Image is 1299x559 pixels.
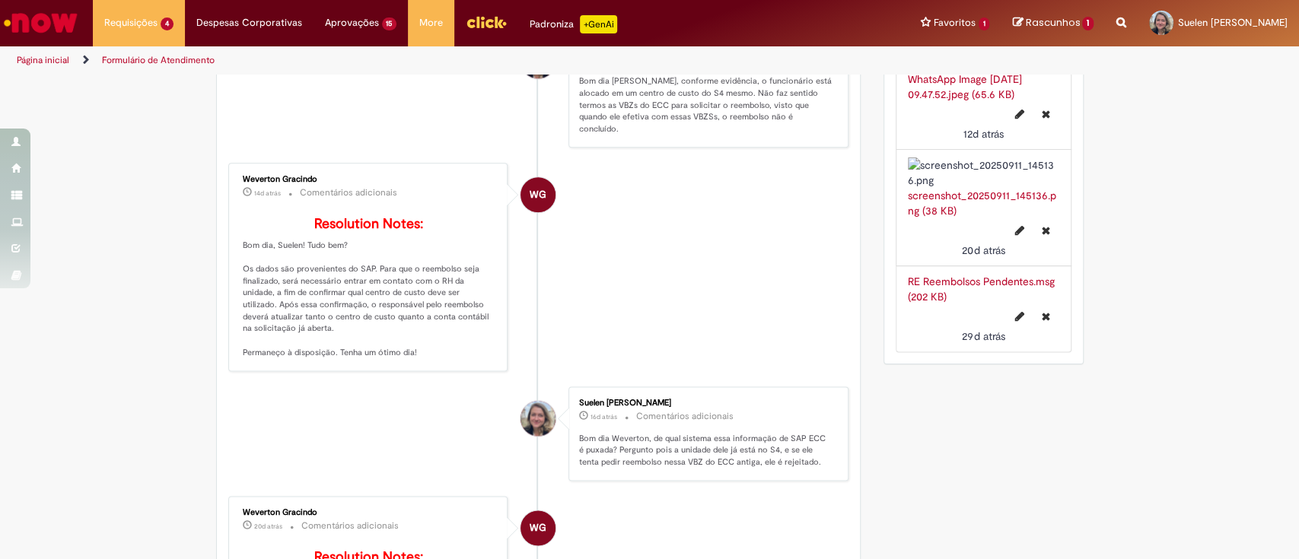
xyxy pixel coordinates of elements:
button: Editar nome de arquivo screenshot_20250911_145136.png [1006,218,1033,243]
span: 20d atrás [254,522,282,531]
time: 02/09/2025 14:43:51 [962,329,1004,343]
p: +GenAi [580,15,617,33]
span: Despesas Corporativas [196,15,302,30]
span: 4 [161,17,174,30]
p: Bom dia [PERSON_NAME], conforme evidência, o funcionário está alocado em um centro de custo do S4... [579,75,833,135]
span: 1 [1082,17,1094,30]
div: Suelen Nicolino Mazza [521,401,556,436]
div: Weverton Gracindo [243,508,496,517]
div: Weverton Gracindo [521,177,556,212]
p: Bom dia, Suelen! Tudo bem? Os dados são provenientes do SAP. Para que o reembolso seja finalizado... [243,217,496,359]
a: RE Reembolsos Pendentes.msg (202 KB) [908,275,1055,303]
button: Excluir WhatsApp Image 2025-09-19 at 09.47.52.jpeg [1033,102,1059,126]
a: Rascunhos [1012,16,1094,30]
time: 11/09/2025 14:51:37 [962,243,1004,257]
div: Padroniza [530,15,617,33]
small: Comentários adicionais [636,410,734,423]
span: WG [530,176,546,213]
div: Weverton Gracindo [243,175,496,184]
time: 11/09/2025 14:52:23 [254,522,282,531]
a: Formulário de Atendimento [102,54,215,66]
span: 15 [382,17,397,30]
span: 29d atrás [962,329,1004,343]
button: Excluir RE Reembolsos Pendentes.msg [1033,304,1059,329]
span: 1 [979,17,990,30]
small: Comentários adicionais [301,519,399,532]
span: Aprovações [325,15,379,30]
span: 20d atrás [962,243,1004,257]
div: Suelen [PERSON_NAME] [579,399,833,408]
span: Requisições [104,15,158,30]
a: Página inicial [17,54,69,66]
a: screenshot_20250911_145136.png (38 KB) [908,189,1056,218]
span: More [419,15,443,30]
button: Editar nome de arquivo WhatsApp Image 2025-09-19 at 09.47.52.jpeg [1006,102,1033,126]
span: 12d atrás [963,127,1004,141]
span: 14d atrás [254,189,281,198]
span: Rascunhos [1025,15,1080,30]
time: 17/09/2025 10:49:54 [254,189,281,198]
a: WhatsApp Image [DATE] 09.47.52.jpeg (65.6 KB) [908,72,1022,101]
img: screenshot_20250911_145136.png [908,157,1059,188]
img: ServiceNow [2,8,80,38]
span: WG [530,510,546,546]
div: Weverton Gracindo [521,510,556,545]
span: Suelen [PERSON_NAME] [1178,16,1288,29]
span: 16d atrás [591,412,617,421]
img: click_logo_yellow_360x200.png [466,11,507,33]
span: Favoritos [934,15,976,30]
time: 15/09/2025 10:19:32 [591,412,617,421]
p: Bom dia Weverton, de qual sistema essa informação de SAP ECC é puxada? Pergunto pois a unidade de... [579,433,833,468]
button: Excluir screenshot_20250911_145136.png [1033,218,1059,243]
b: Resolution Notes: [314,215,423,233]
button: Editar nome de arquivo RE Reembolsos Pendentes.msg [1006,304,1033,329]
small: Comentários adicionais [300,186,397,199]
ul: Trilhas de página [11,46,855,75]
